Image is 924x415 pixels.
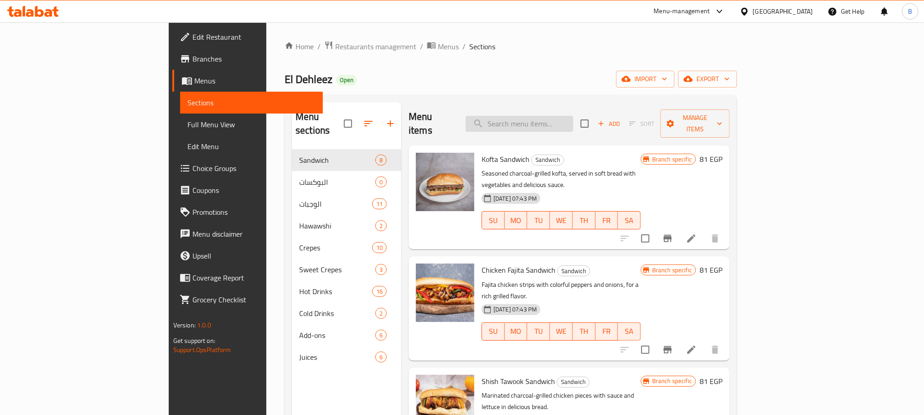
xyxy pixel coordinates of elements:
a: Coupons [172,179,323,201]
li: / [420,41,423,52]
span: MO [509,325,524,338]
button: delete [704,228,726,249]
div: Cold Drinks2 [292,302,401,324]
span: Add item [594,117,623,131]
span: MO [509,214,524,227]
span: Branches [192,53,316,64]
span: Add-ons [299,330,375,341]
span: 0 [376,178,386,187]
span: 1.0.0 [197,319,211,331]
span: TH [576,214,592,227]
button: SA [618,211,641,229]
button: TU [527,211,550,229]
span: الوجبات [299,198,372,209]
span: 10 [373,244,386,252]
a: Upsell [172,245,323,267]
button: Add [594,117,623,131]
a: Sections [180,92,323,114]
span: Choice Groups [192,163,316,174]
div: Cold Drinks [299,308,375,319]
button: MO [505,211,528,229]
span: 8 [376,156,386,165]
span: Edit Restaurant [192,31,316,42]
div: Hot Drinks [299,286,372,297]
span: Branch specific [649,155,696,164]
div: items [375,155,387,166]
div: items [375,176,387,187]
button: SU [482,211,505,229]
div: [GEOGRAPHIC_DATA] [753,6,813,16]
span: 16 [373,287,386,296]
div: Hawawshi2 [292,215,401,237]
div: Juices [299,352,375,363]
span: Sandwich [557,377,589,387]
h6: 81 EGP [700,375,722,388]
a: Menus [427,41,459,52]
a: Coverage Report [172,267,323,289]
span: Version: [173,319,196,331]
button: Branch-specific-item [657,339,679,361]
span: Add [597,119,621,129]
button: SA [618,322,641,341]
span: 6 [376,331,386,340]
button: FR [596,211,618,229]
span: Coupons [192,185,316,196]
span: Menus [438,41,459,52]
p: Seasoned charcoal-grilled kofta, served in soft bread with vegetables and delicious sauce. [482,168,641,191]
span: Chicken Fajita Sandwich [482,263,555,277]
button: TH [573,322,596,341]
span: SA [622,325,637,338]
span: FR [599,325,615,338]
div: Open [336,75,357,86]
span: TU [531,325,546,338]
span: WE [554,214,569,227]
span: FR [599,214,615,227]
span: TH [576,325,592,338]
h6: 81 EGP [700,264,722,276]
a: Edit Restaurant [172,26,323,48]
button: FR [596,322,618,341]
button: MO [505,322,528,341]
span: Edit Menu [187,141,316,152]
button: SU [482,322,505,341]
span: WE [554,325,569,338]
div: items [375,308,387,319]
a: Promotions [172,201,323,223]
div: Menu-management [654,6,710,17]
a: Edit Menu [180,135,323,157]
button: export [678,71,737,88]
span: [DATE] 07:43 PM [490,305,540,314]
span: Branch specific [649,266,696,275]
div: items [372,198,387,209]
nav: Menu sections [292,145,401,372]
span: 3 [376,265,386,274]
div: الوجبات11 [292,193,401,215]
span: SU [486,325,501,338]
span: Sandwich [299,155,375,166]
div: Hawawshi [299,220,375,231]
div: items [372,242,387,253]
span: Shish Tawook Sandwich [482,374,555,388]
p: Marinated charcoal-grilled chicken pieces with sauce and lettuce in delicious bread. [482,390,641,413]
span: 2 [376,309,386,318]
li: / [462,41,466,52]
a: Edit menu item [686,233,697,244]
span: Branch specific [649,377,696,385]
span: Grocery Checklist [192,294,316,305]
span: export [685,73,730,85]
div: items [372,286,387,297]
a: Choice Groups [172,157,323,179]
div: Sandwich [557,265,590,276]
span: Promotions [192,207,316,218]
div: items [375,220,387,231]
div: Sandwich8 [292,149,401,171]
span: SA [622,214,637,227]
button: Add section [379,113,401,135]
span: Sweet Crepes [299,264,375,275]
span: Sort sections [358,113,379,135]
div: Sandwich [557,377,590,388]
img: Kofta Sandwich [416,153,474,211]
input: search [466,116,573,132]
